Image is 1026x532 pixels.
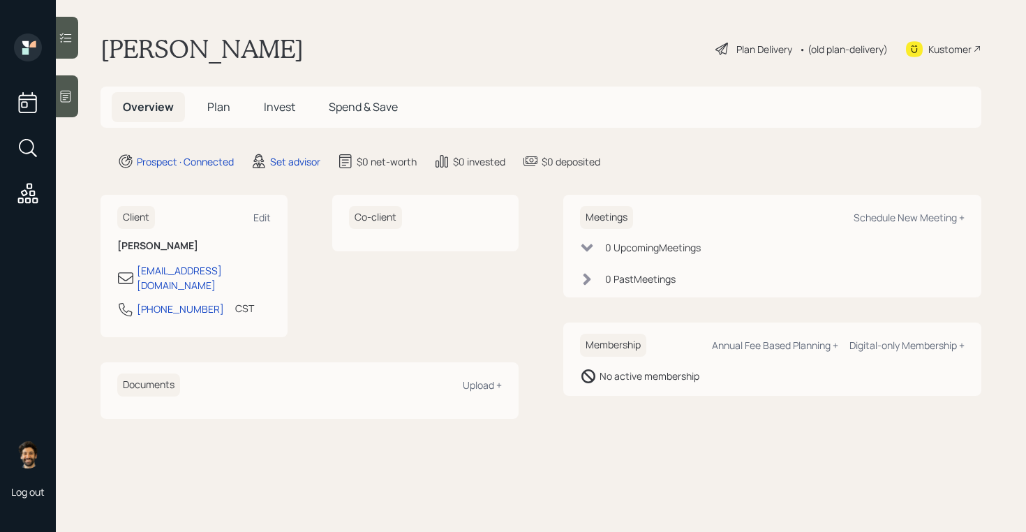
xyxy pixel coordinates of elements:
img: eric-schwartz-headshot.png [14,441,42,468]
div: 0 Past Meeting s [605,272,676,286]
span: Overview [123,99,174,114]
span: Invest [264,99,295,114]
div: Upload + [463,378,502,392]
div: 0 Upcoming Meeting s [605,240,701,255]
h6: Membership [580,334,646,357]
div: Annual Fee Based Planning + [712,339,838,352]
div: [EMAIL_ADDRESS][DOMAIN_NAME] [137,263,271,293]
h6: Client [117,206,155,229]
div: Log out [11,485,45,498]
div: $0 net-worth [357,154,417,169]
h6: Documents [117,374,180,397]
div: $0 deposited [542,154,600,169]
h6: Meetings [580,206,633,229]
div: Digital-only Membership + [849,339,965,352]
h6: [PERSON_NAME] [117,240,271,252]
div: Set advisor [270,154,320,169]
div: No active membership [600,369,699,383]
div: Kustomer [928,42,972,57]
span: Plan [207,99,230,114]
div: Schedule New Meeting + [854,211,965,224]
h1: [PERSON_NAME] [101,34,304,64]
div: Plan Delivery [736,42,792,57]
span: Spend & Save [329,99,398,114]
div: Prospect · Connected [137,154,234,169]
h6: Co-client [349,206,402,229]
div: CST [235,301,254,316]
div: • (old plan-delivery) [799,42,888,57]
div: Edit [253,211,271,224]
div: [PHONE_NUMBER] [137,302,224,316]
div: $0 invested [453,154,505,169]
